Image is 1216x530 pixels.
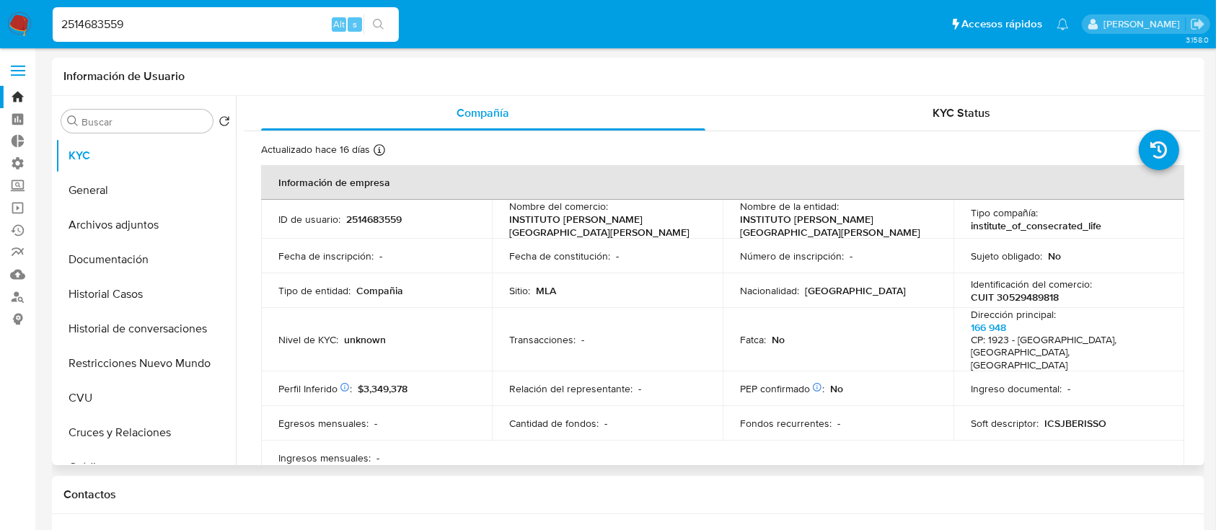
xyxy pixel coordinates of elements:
[971,308,1056,321] p: Dirección principal :
[358,381,407,396] span: $3,349,378
[971,334,1161,372] h4: CP: 1923 - [GEOGRAPHIC_DATA], [GEOGRAPHIC_DATA], [GEOGRAPHIC_DATA]
[278,249,374,262] p: Fecha de inscripción :
[830,382,843,395] p: No
[740,249,844,262] p: Número de inscripción :
[278,382,352,395] p: Perfil Inferido :
[56,312,236,346] button: Historial de conversaciones
[638,382,641,395] p: -
[346,213,402,226] p: 2514683559
[63,69,185,84] h1: Información de Usuario
[353,17,357,31] span: s
[837,417,840,430] p: -
[509,213,700,239] p: INSTITUTO [PERSON_NAME] [GEOGRAPHIC_DATA][PERSON_NAME]
[740,333,766,346] p: Fatca :
[1048,249,1061,262] p: No
[56,346,236,381] button: Restricciones Nuevo Mundo
[376,451,379,464] p: -
[581,333,584,346] p: -
[56,138,236,173] button: KYC
[509,249,610,262] p: Fecha de constitución :
[805,284,906,297] p: [GEOGRAPHIC_DATA]
[278,213,340,226] p: ID de usuario :
[63,487,1193,502] h1: Contactos
[971,206,1038,219] p: Tipo compañía :
[379,249,382,262] p: -
[509,333,576,346] p: Transacciones :
[740,213,930,239] p: INSTITUTO [PERSON_NAME] [GEOGRAPHIC_DATA][PERSON_NAME]
[81,115,207,128] input: Buscar
[261,165,1184,200] th: Información de empresa
[56,277,236,312] button: Historial Casos
[56,208,236,242] button: Archivos adjuntos
[971,278,1092,291] p: Identificación del comercio :
[219,115,230,131] button: Volver al orden por defecto
[509,284,530,297] p: Sitio :
[850,249,852,262] p: -
[56,415,236,450] button: Cruces y Relaciones
[536,284,556,297] p: MLA
[740,417,832,430] p: Fondos recurrentes :
[56,450,236,485] button: Créditos
[1044,417,1106,430] p: ICSJBERISSO
[53,15,399,34] input: Buscar usuario o caso...
[740,382,824,395] p: PEP confirmado :
[56,242,236,277] button: Documentación
[971,219,1101,232] p: institute_of_consecrated_life
[509,417,599,430] p: Cantidad de fondos :
[1190,17,1205,32] a: Salir
[278,417,369,430] p: Egresos mensuales :
[56,173,236,208] button: General
[278,333,338,346] p: Nivel de KYC :
[1103,17,1185,31] p: emmanuel.vitiello@mercadolibre.com
[971,320,1006,335] a: 166 948
[344,333,386,346] p: unknown
[364,14,393,35] button: search-icon
[740,200,839,213] p: Nombre de la entidad :
[616,249,619,262] p: -
[1067,382,1070,395] p: -
[278,284,351,297] p: Tipo de entidad :
[56,381,236,415] button: CVU
[333,17,345,31] span: Alt
[933,105,990,121] span: KYC Status
[67,115,79,127] button: Buscar
[961,17,1042,32] span: Accesos rápidos
[457,105,509,121] span: Compañía
[971,249,1042,262] p: Sujeto obligado :
[509,382,633,395] p: Relación del representante :
[740,284,799,297] p: Nacionalidad :
[604,417,607,430] p: -
[971,382,1062,395] p: Ingreso documental :
[971,417,1039,430] p: Soft descriptor :
[374,417,377,430] p: -
[356,284,403,297] p: Compañia
[278,451,371,464] p: Ingresos mensuales :
[509,200,608,213] p: Nombre del comercio :
[772,333,785,346] p: No
[261,143,370,156] p: Actualizado hace 16 días
[971,291,1059,304] p: CUIT 30529489818
[1057,18,1069,30] a: Notificaciones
